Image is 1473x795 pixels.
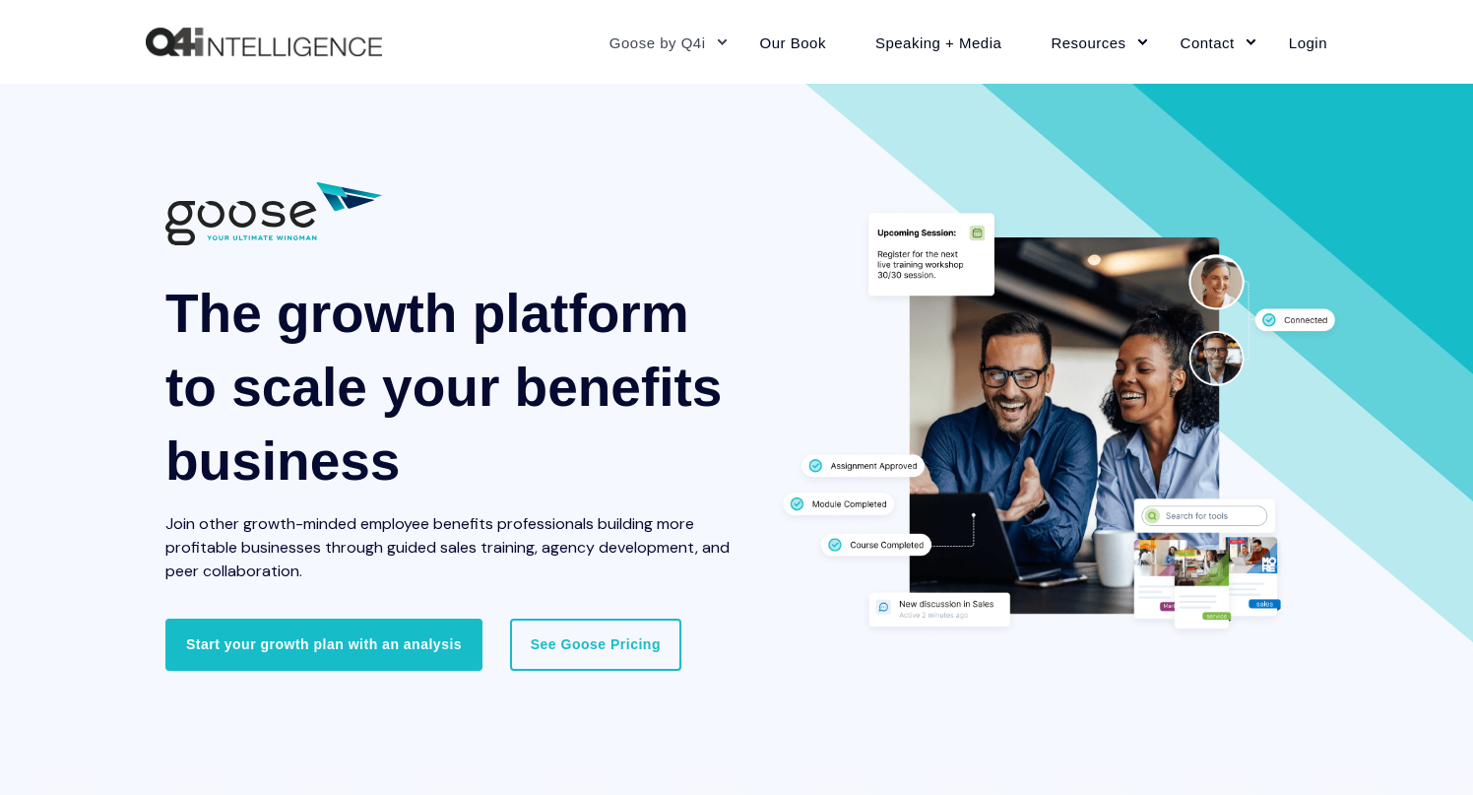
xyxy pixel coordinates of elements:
[165,182,382,245] img: 01882 Goose Q4i Logo wTag-CC
[771,204,1347,643] img: Two professionals working together at a desk surrounded by graphics displaying different features...
[165,619,482,670] a: Start your growth plan with an analysis
[146,28,382,57] img: Q4intelligence, LLC logo
[165,513,730,581] span: Join other growth-minded employee benefits professionals building more profitable businesses thro...
[146,28,382,57] a: Back to Home
[510,619,681,670] a: See Goose Pricing
[165,283,722,492] span: The growth platform to scale your benefits business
